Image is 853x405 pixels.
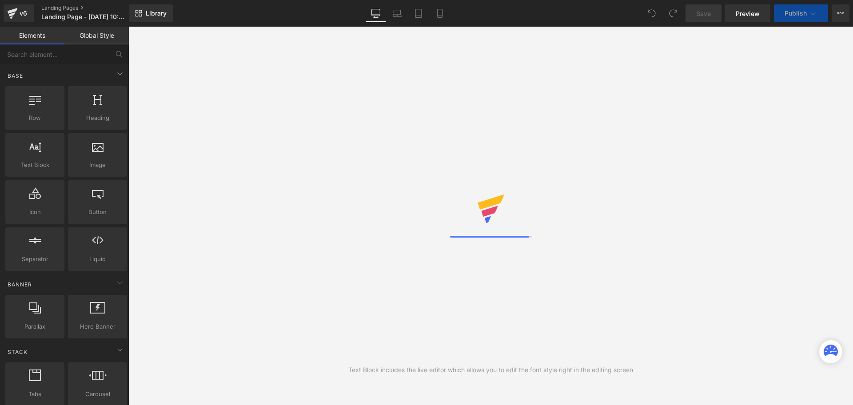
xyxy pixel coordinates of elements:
a: Landing Pages [41,4,143,12]
a: v6 [4,4,34,22]
button: Redo [664,4,682,22]
span: Hero Banner [71,322,124,331]
a: Preview [725,4,770,22]
span: Carousel [71,389,124,399]
span: Heading [71,113,124,123]
a: Tablet [408,4,429,22]
button: Publish [774,4,828,22]
span: Separator [8,254,62,264]
a: New Library [129,4,173,22]
a: Mobile [429,4,450,22]
span: Publish [785,10,807,17]
span: Base [7,71,24,80]
span: Text Block [8,160,62,170]
span: Image [71,160,124,170]
span: Row [8,113,62,123]
a: Laptop [387,4,408,22]
span: Banner [7,280,33,289]
a: Global Style [64,27,129,44]
span: Stack [7,348,28,356]
span: Icon [8,207,62,217]
button: More [832,4,849,22]
button: Undo [643,4,661,22]
span: Liquid [71,254,124,264]
span: Tabs [8,389,62,399]
a: Desktop [365,4,387,22]
span: Landing Page - [DATE] 10:37:04 [41,13,127,20]
div: v6 [18,8,29,19]
span: Save [696,9,711,18]
span: Button [71,207,124,217]
span: Library [146,9,167,17]
span: Preview [736,9,760,18]
div: Text Block includes the live editor which allows you to edit the font style right in the editing ... [348,365,633,375]
span: Parallax [8,322,62,331]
